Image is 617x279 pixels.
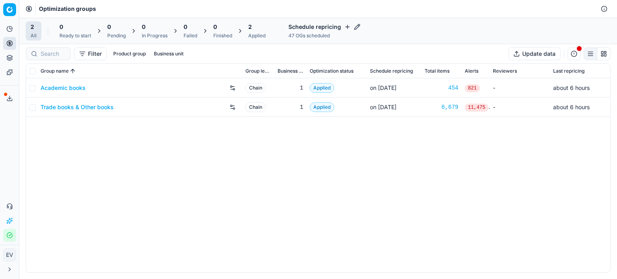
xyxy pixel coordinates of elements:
[310,68,353,74] span: Optimization status
[69,67,77,75] button: Sorted by Group name ascending
[31,33,37,39] div: All
[553,68,584,74] span: Last repricing
[41,50,65,58] input: Search
[425,68,449,74] span: Total items
[278,68,303,74] span: Business unit
[553,84,590,91] span: about 6 hours
[425,103,458,111] a: 6,679
[370,104,396,110] span: on [DATE]
[142,23,145,31] span: 0
[248,23,252,31] span: 2
[248,33,266,39] div: Applied
[41,68,69,74] span: Group name
[425,84,458,92] a: 454
[493,68,517,74] span: Reviewers
[508,47,561,60] button: Update data
[107,33,126,39] div: Pending
[3,248,16,261] button: EV
[288,33,360,39] div: 47 OGs scheduled
[110,49,149,59] button: Product group
[465,84,480,92] span: 821
[142,33,168,39] div: In Progress
[278,103,303,111] div: 1
[59,23,63,31] span: 0
[490,78,550,98] td: -
[288,23,360,31] h4: Schedule repricing
[184,23,187,31] span: 0
[151,49,187,59] button: Business unit
[213,23,217,31] span: 0
[4,249,16,261] span: EV
[39,5,96,13] nav: breadcrumb
[553,104,590,110] span: about 6 hours
[310,83,334,93] span: Applied
[310,102,334,112] span: Applied
[41,84,86,92] a: Academic books
[74,47,107,60] button: Filter
[490,98,550,117] td: -
[245,68,271,74] span: Group level
[370,68,413,74] span: Schedule repricing
[245,102,266,112] span: Chain
[370,84,396,91] span: on [DATE]
[213,33,232,39] div: Finished
[31,23,34,31] span: 2
[39,5,96,13] span: Optimization groups
[41,103,114,111] a: Trade books & Other books
[107,23,111,31] span: 0
[184,33,197,39] div: Failed
[465,104,488,112] span: 11,475
[278,84,303,92] div: 1
[245,83,266,93] span: Chain
[465,68,478,74] span: Alerts
[59,33,91,39] div: Ready to start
